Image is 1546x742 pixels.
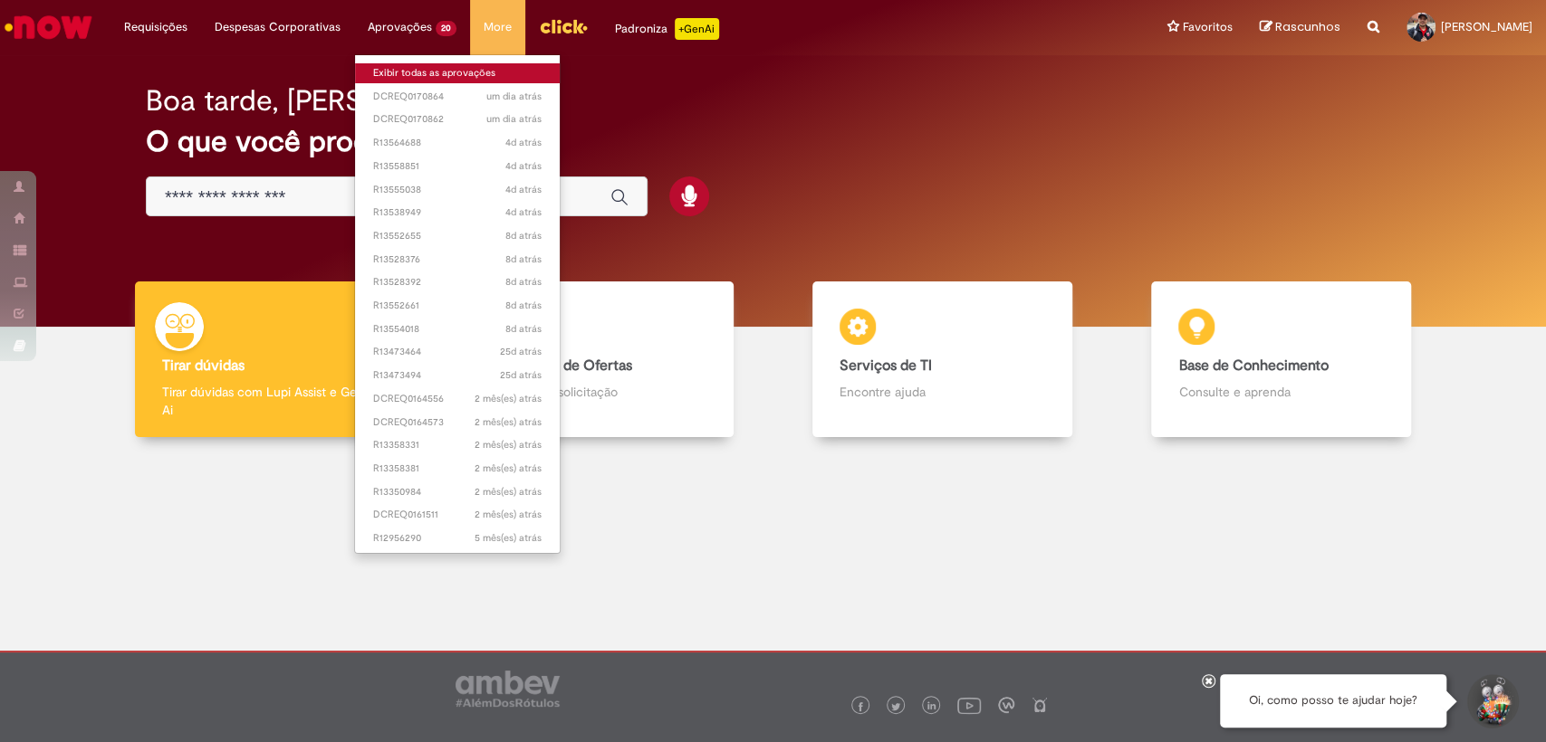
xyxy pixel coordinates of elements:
[1464,674,1519,728] button: Iniciar Conversa de Suporte
[373,531,542,546] span: R12956290
[355,482,560,502] a: Aberto R13350984 :
[840,357,932,375] b: Serviços de TI
[675,18,719,40] p: +GenAi
[505,183,542,196] time: 27/09/2025 09:04:22
[373,275,542,290] span: R13528392
[355,459,560,479] a: Aberto R13358381 :
[505,136,542,149] span: 4d atrás
[355,505,560,525] a: Aberto DCREQ0161511 :
[95,281,434,438] a: Tirar dúvidas Tirar dúvidas com Lupi Assist e Gen Ai
[505,299,542,312] span: 8d atrás
[475,508,542,521] time: 23/07/2025 02:40:50
[505,322,542,336] span: 8d atrás
[486,112,542,126] time: 29/09/2025 02:53:51
[1260,19,1340,36] a: Rascunhos
[373,392,542,406] span: DCREQ0164556
[355,180,560,200] a: Aberto R13555038 :
[505,275,542,289] span: 8d atrás
[1441,19,1532,34] span: [PERSON_NAME]
[1220,674,1446,728] div: Oi, como posso te ajudar hoje?
[475,415,542,429] time: 11/08/2025 13:32:15
[355,250,560,270] a: Aberto R13528376 :
[500,345,542,358] time: 05/09/2025 17:04:45
[355,296,560,316] a: Aberto R13552661 :
[456,671,560,707] img: logo_footer_ambev_rotulo_gray.png
[355,413,560,433] a: Aberto DCREQ0164573 :
[475,485,542,499] span: 2 mês(es) atrás
[355,109,560,129] a: Aberto DCREQ0170862 :
[355,319,560,339] a: Aberto R13554018 :
[368,18,432,36] span: Aprovações
[856,702,865,711] img: logo_footer_facebook.png
[475,461,542,475] time: 09/08/2025 22:42:25
[373,415,542,430] span: DCREQ0164573
[373,183,542,197] span: R13555038
[436,21,456,36] span: 20
[215,18,341,36] span: Despesas Corporativas
[162,357,245,375] b: Tirar dúvidas
[1112,281,1451,438] a: Base de Conhecimento Consulte e aprenda
[486,112,542,126] span: um dia atrás
[475,392,542,405] time: 11/08/2025 13:38:19
[355,203,560,223] a: Aberto R13538949 :
[355,133,560,153] a: Aberto R13564688 :
[501,357,632,375] b: Catálogo de Ofertas
[434,281,773,438] a: Catálogo de Ofertas Abra uma solicitação
[505,229,542,243] time: 22/09/2025 22:03:02
[500,345,542,358] span: 25d atrás
[475,438,542,452] span: 2 mês(es) atrás
[475,415,542,429] span: 2 mês(es) atrás
[355,435,560,455] a: Aberto R13358331 :
[1032,697,1048,713] img: logo_footer_naosei.png
[355,389,560,409] a: Aberto DCREQ0164556 :
[373,205,542,220] span: R13538949
[373,438,542,452] span: R13358331
[505,322,542,336] time: 22/09/2025 21:44:24
[1183,18,1233,36] span: Favoritos
[840,383,1045,401] p: Encontre ajuda
[373,136,542,150] span: R13564688
[355,87,560,107] a: Aberto DCREQ0170864 :
[998,697,1014,713] img: logo_footer_workplace.png
[373,368,542,383] span: R13473494
[373,485,542,499] span: R13350984
[505,252,542,266] span: 8d atrás
[373,90,542,104] span: DCREQ0170864
[927,701,936,712] img: logo_footer_linkedin.png
[146,126,1400,157] h2: O que você procura hoje?
[539,13,588,40] img: click_logo_yellow_360x200.png
[355,226,560,246] a: Aberto R13552655 :
[486,90,542,103] time: 29/09/2025 02:53:51
[146,85,513,117] h2: Boa tarde, [PERSON_NAME]
[355,157,560,176] a: Aberto R13558851 :
[355,63,560,83] a: Exibir todas as aprovações
[1275,18,1340,35] span: Rascunhos
[475,438,542,452] time: 09/08/2025 22:46:27
[486,90,542,103] span: um dia atrás
[373,461,542,476] span: R13358381
[957,693,981,717] img: logo_footer_youtube.png
[475,392,542,405] span: 2 mês(es) atrás
[475,461,542,475] span: 2 mês(es) atrás
[475,531,542,545] span: 5 mês(es) atrás
[354,54,561,554] ul: Aprovações
[505,205,542,219] time: 27/09/2025 08:50:45
[475,485,542,499] time: 04/08/2025 12:54:27
[501,383,706,401] p: Abra uma solicitação
[355,342,560,362] a: Aberto R13473464 :
[891,702,900,711] img: logo_footer_twitter.png
[500,368,542,382] span: 25d atrás
[373,508,542,522] span: DCREQ0161511
[475,531,542,545] time: 25/04/2025 07:48:01
[505,229,542,243] span: 8d atrás
[505,299,542,312] time: 22/09/2025 21:55:16
[2,9,95,45] img: ServiceNow
[373,112,542,127] span: DCREQ0170862
[373,322,542,337] span: R13554018
[505,205,542,219] span: 4d atrás
[373,252,542,267] span: R13528376
[505,183,542,196] span: 4d atrás
[505,275,542,289] time: 22/09/2025 21:58:04
[162,383,368,419] p: Tirar dúvidas com Lupi Assist e Gen Ai
[615,18,719,40] div: Padroniza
